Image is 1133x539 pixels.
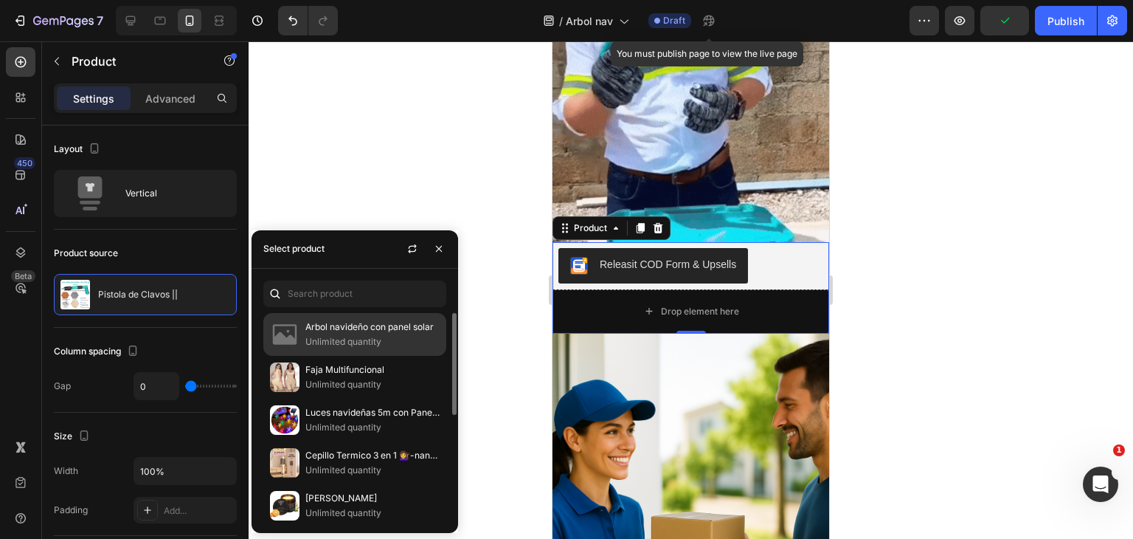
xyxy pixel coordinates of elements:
p: Unlimited quantity [305,463,440,478]
div: Padding [54,504,88,517]
p: 7 [97,12,103,30]
p: Product [72,52,197,70]
p: Faja Multifuncional [305,363,440,377]
div: Select product [263,242,325,255]
p: Advanced [145,91,195,106]
input: Auto [134,458,236,484]
p: Unlimited quantity [305,420,440,435]
button: 7 [6,6,110,35]
div: 450 [14,157,35,169]
img: collections [270,405,299,435]
img: collections [270,491,299,521]
img: collections [270,448,299,478]
div: Width [54,464,78,478]
div: Gap [54,380,71,393]
div: Publish [1047,13,1084,29]
div: Undo/Redo [278,6,338,35]
iframe: Intercom live chat [1083,467,1118,502]
div: Beta [11,270,35,282]
div: Product source [54,247,118,260]
div: Vertical [125,176,215,210]
input: Auto [134,373,179,399]
img: product feature img [60,280,90,309]
p: Settings [73,91,114,106]
p: Unlimited quantity [305,506,440,521]
p: Cepillo Termico 3 en 1 💇‍♀️-nanotecnologia para aliviar el frizz de tu cabello [305,448,440,463]
p: Unlimited quantity [305,377,440,392]
img: collections [270,363,299,392]
p: Pistola de Clavos || [98,289,178,300]
span: Arbol nav [566,13,613,29]
span: / [559,13,563,29]
div: Add... [164,504,233,518]
span: 1 [1113,444,1125,456]
img: no-image [270,320,299,349]
p: Unlimited quantity [305,334,440,349]
p: Luces navideñas 5m con Panel solar [305,405,440,420]
iframe: Design area [552,41,829,539]
button: Publish [1035,6,1097,35]
p: Arbol navideño con panel solar [305,320,440,334]
span: Draft [663,14,685,27]
input: Search in Settings & Advanced [263,281,446,307]
div: Column spacing [54,342,142,362]
div: Layout [54,140,103,159]
div: Size [54,427,93,447]
p: [PERSON_NAME] [305,491,440,506]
